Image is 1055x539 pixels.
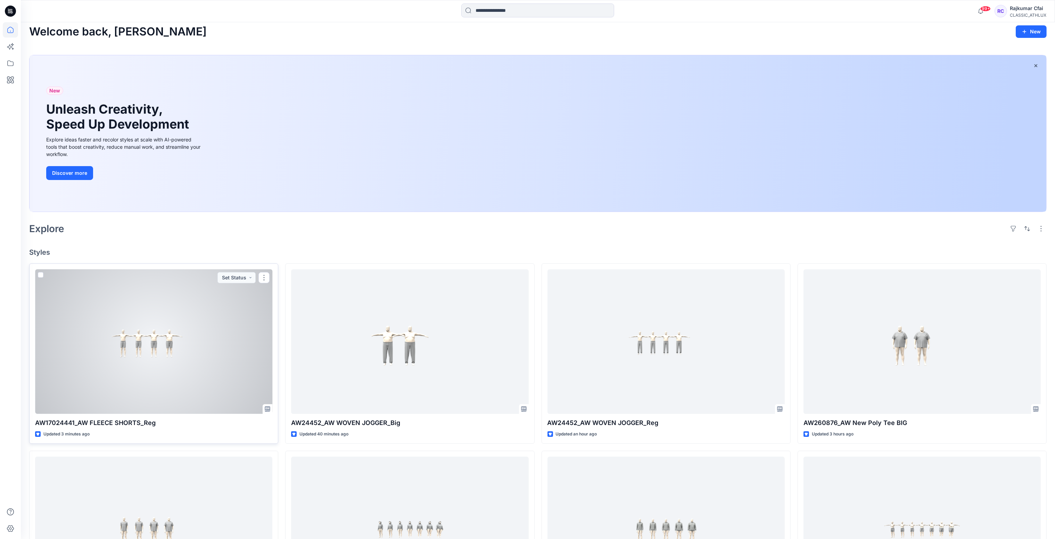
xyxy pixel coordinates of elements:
a: AW24452_AW WOVEN JOGGER_Reg [547,269,785,414]
p: Updated an hour ago [556,431,597,438]
div: Explore ideas faster and recolor styles at scale with AI-powered tools that boost creativity, red... [46,136,203,158]
div: CLASSIC_ATHLUX [1010,13,1046,18]
p: AW17024441_AW FLEECE SHORTS_Reg [35,418,272,428]
button: New [1016,25,1047,38]
a: AW260876_AW New Poly Tee BIG [803,269,1041,414]
p: AW24452_AW WOVEN JOGGER_Big [291,418,528,428]
p: AW260876_AW New Poly Tee BIG [803,418,1041,428]
h2: Welcome back, [PERSON_NAME] [29,25,207,38]
span: New [49,87,60,95]
p: Updated 3 minutes ago [43,431,90,438]
button: Discover more [46,166,93,180]
h4: Styles [29,248,1047,256]
a: Discover more [46,166,203,180]
a: AW17024441_AW FLEECE SHORTS_Reg [35,269,272,414]
a: AW24452_AW WOVEN JOGGER_Big [291,269,528,414]
p: AW24452_AW WOVEN JOGGER_Reg [547,418,785,428]
div: RC [995,5,1007,17]
h1: Unleash Creativity, Speed Up Development [46,102,192,132]
div: Rajkumar Cfai [1010,4,1046,13]
p: Updated 3 hours ago [812,431,854,438]
p: Updated 40 minutes ago [299,431,348,438]
h2: Explore [29,223,64,234]
span: 99+ [980,6,991,11]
